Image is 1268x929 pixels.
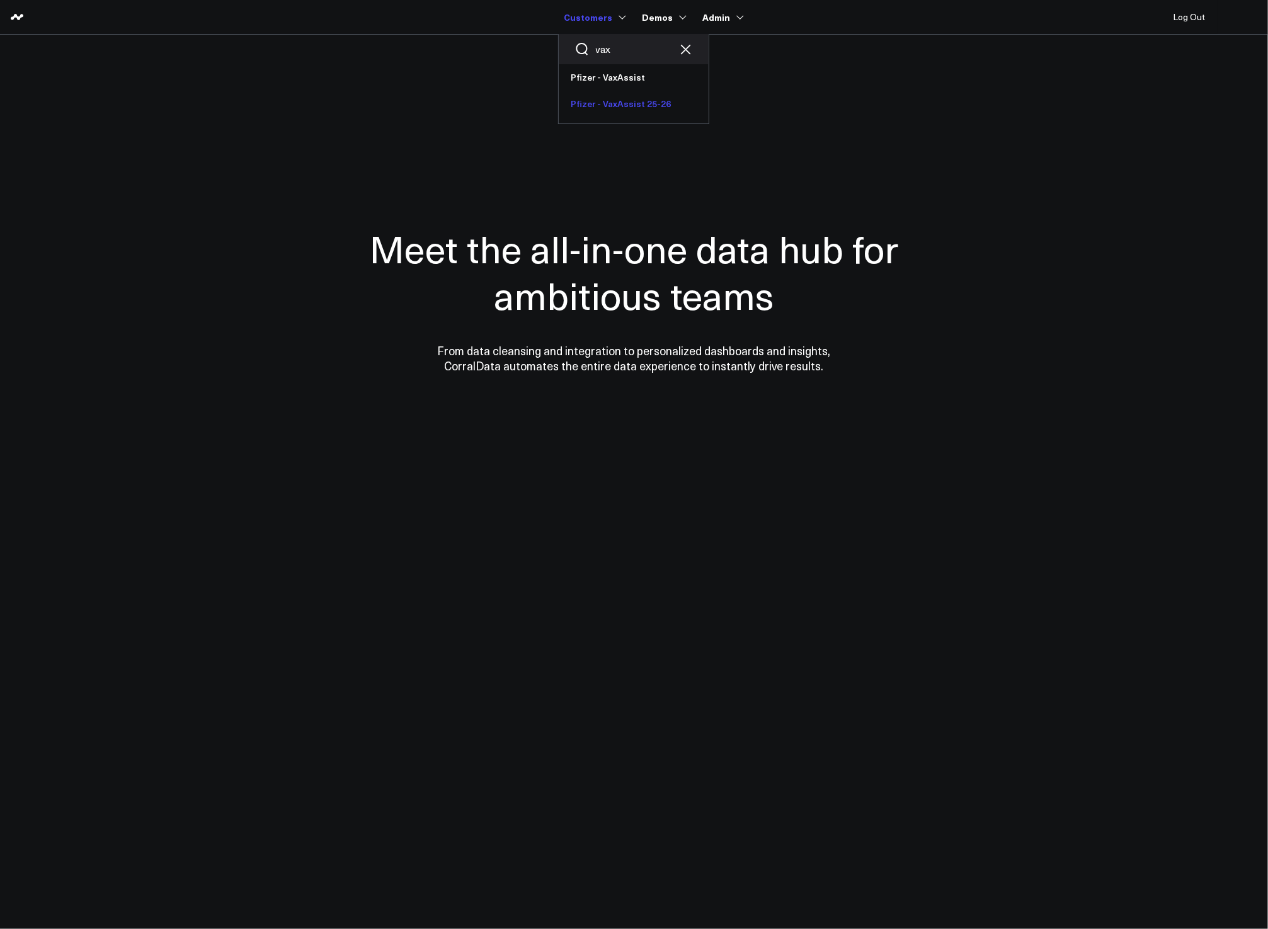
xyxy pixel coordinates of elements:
[559,91,709,117] a: Pfizer - VaxAssist 25-26
[326,225,943,318] h1: Meet the all-in-one data hub for ambitious teams
[678,42,693,57] button: Clear search
[564,6,624,28] a: Customers
[559,64,709,91] a: Pfizer - VaxAssist
[574,42,590,57] button: Search customers button
[596,42,671,56] input: Search customers input
[411,343,858,373] p: From data cleansing and integration to personalized dashboards and insights, CorralData automates...
[643,6,684,28] a: Demos
[703,6,741,28] a: Admin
